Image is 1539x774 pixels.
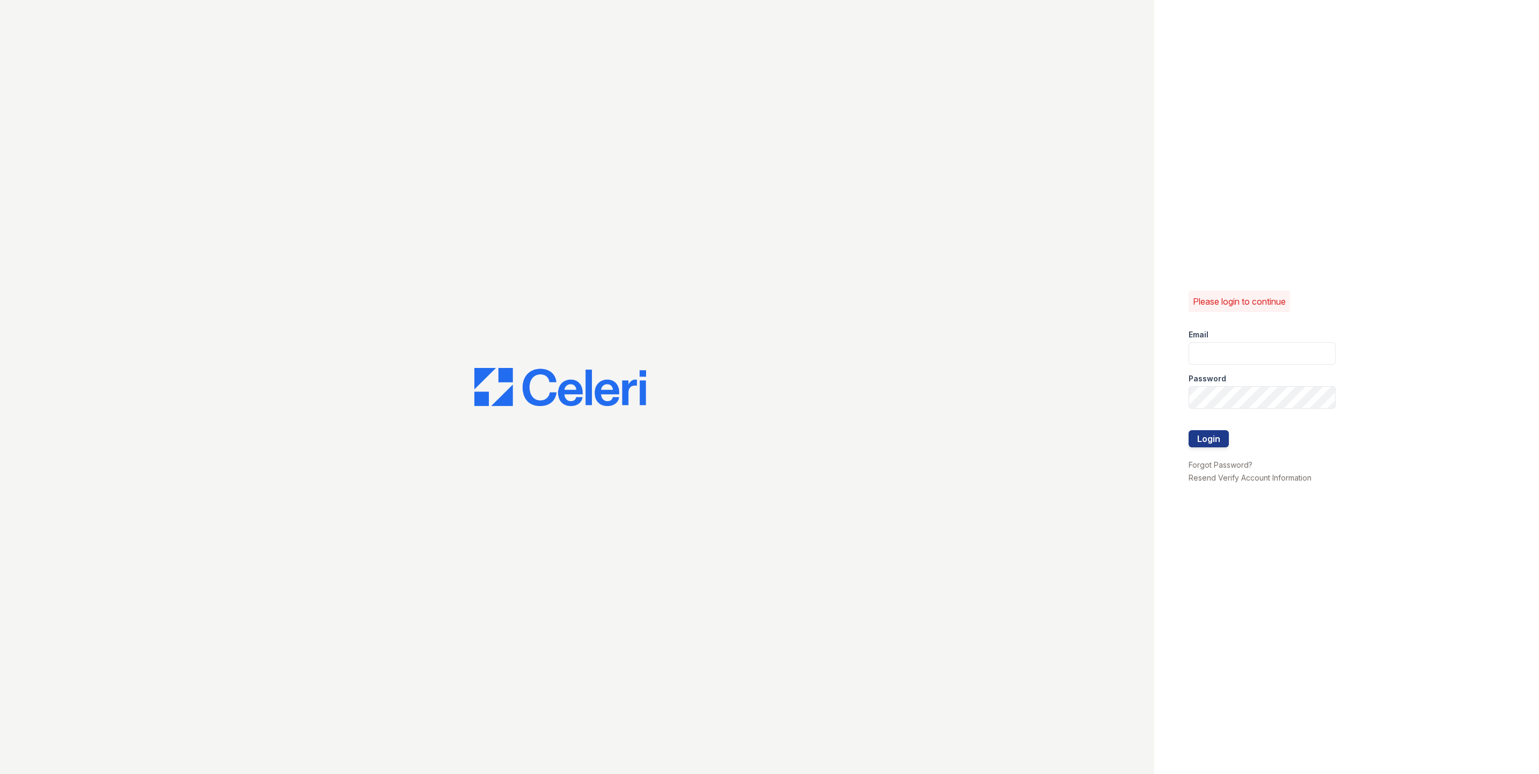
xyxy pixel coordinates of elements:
[1193,295,1286,308] p: Please login to continue
[1189,460,1252,469] a: Forgot Password?
[474,368,646,407] img: CE_Logo_Blue-a8612792a0a2168367f1c8372b55b34899dd931a85d93a1a3d3e32e68fde9ad4.png
[1189,473,1311,482] a: Resend Verify Account Information
[1189,329,1208,340] label: Email
[1189,430,1229,447] button: Login
[1189,373,1226,384] label: Password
